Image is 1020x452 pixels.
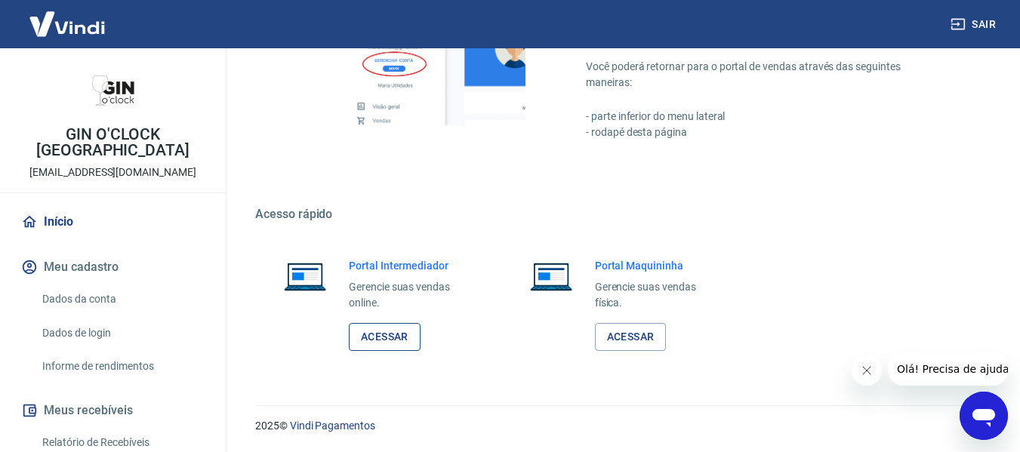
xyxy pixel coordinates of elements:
[18,251,208,284] button: Meu cadastro
[960,392,1008,440] iframe: Botão para abrir a janela de mensagens
[586,125,948,140] p: - rodapé desta página
[36,351,208,382] a: Informe de rendimentos
[18,1,116,47] img: Vindi
[586,109,948,125] p: - parte inferior do menu lateral
[18,394,208,427] button: Meus recebíveis
[852,355,882,386] iframe: Fechar mensagem
[349,323,421,351] a: Acessar
[349,279,474,311] p: Gerencie suas vendas online.
[18,205,208,238] a: Início
[586,59,948,91] p: Você poderá retornar para o portal de vendas através das seguintes maneiras:
[273,258,337,294] img: Imagem de um notebook aberto
[12,127,214,158] p: GIN O'CLOCK [GEOGRAPHIC_DATA]
[519,258,583,294] img: Imagem de um notebook aberto
[29,165,196,180] p: [EMAIL_ADDRESS][DOMAIN_NAME]
[36,318,208,349] a: Dados de login
[290,420,375,432] a: Vindi Pagamentos
[9,11,127,23] span: Olá! Precisa de ajuda?
[948,11,1002,38] button: Sair
[83,60,143,121] img: 5054bb14-479d-491d-b4ff-2568ca539d3c.jpeg
[595,323,667,351] a: Acessar
[36,284,208,315] a: Dados da conta
[888,352,1008,386] iframe: Mensagem da empresa
[255,418,984,434] p: 2025 ©
[595,279,720,311] p: Gerencie suas vendas física.
[255,207,984,222] h5: Acesso rápido
[595,258,720,273] h6: Portal Maquininha
[349,258,474,273] h6: Portal Intermediador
